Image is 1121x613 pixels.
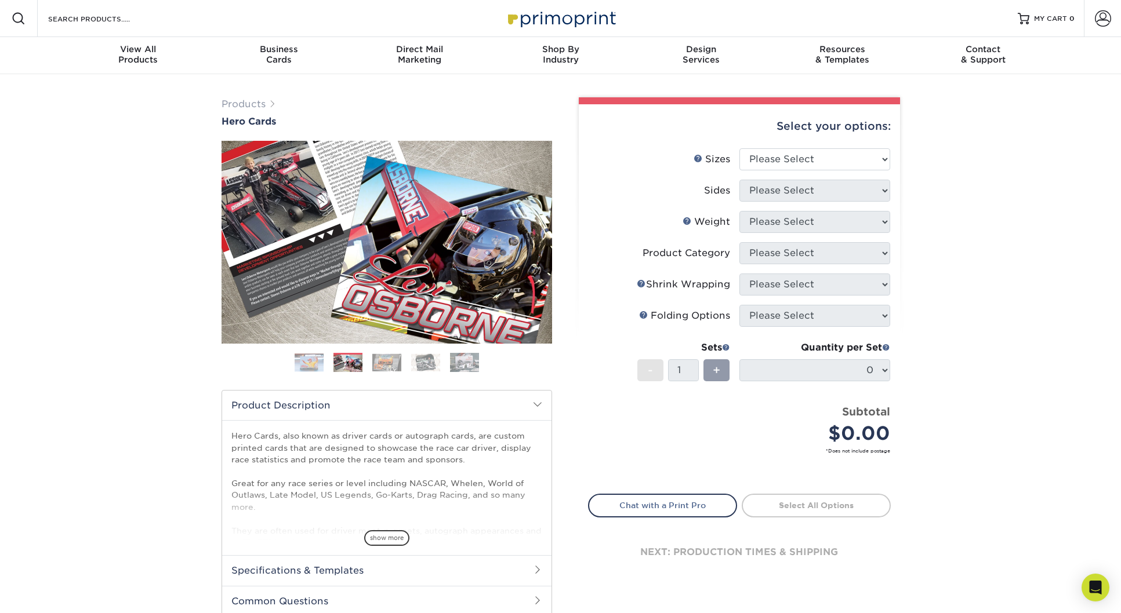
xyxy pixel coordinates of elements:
a: Chat with a Print Pro [588,494,737,517]
strong: Subtotal [842,405,890,418]
h2: Product Description [222,391,552,420]
span: View All [68,44,209,54]
a: Select All Options [742,494,891,517]
div: Marketing [349,44,490,65]
div: Select your options: [588,104,891,148]
a: DesignServices [631,37,772,74]
div: Shrink Wrapping [637,278,730,291]
div: & Support [913,44,1054,65]
div: Product Category [643,246,730,260]
span: Resources [772,44,913,54]
a: BusinessCards [208,37,349,74]
a: Contact& Support [913,37,1054,74]
a: Resources& Templates [772,37,913,74]
img: Hero Cards 03 [372,353,401,371]
div: Weight [683,215,730,229]
div: $0.00 [748,419,890,447]
small: *Does not include postage [597,447,890,454]
img: Hero Cards 02 [222,141,552,344]
span: Shop By [490,44,631,54]
span: MY CART [1034,14,1067,24]
div: Folding Options [639,309,730,323]
a: Products [222,98,266,110]
div: Sides [704,184,730,198]
div: Quantity per Set [739,341,890,355]
img: Hero Cards 04 [411,353,440,371]
span: Design [631,44,772,54]
span: + [713,362,720,379]
span: show more [364,530,409,546]
span: Contact [913,44,1054,54]
img: Primoprint [503,6,619,31]
div: Products [68,44,209,65]
div: Sets [637,341,730,355]
input: SEARCH PRODUCTS..... [47,12,160,25]
div: Sizes [694,152,730,166]
a: Shop ByIndustry [490,37,631,74]
a: Direct MailMarketing [349,37,490,74]
div: Cards [208,44,349,65]
div: Services [631,44,772,65]
h2: Specifications & Templates [222,555,552,585]
div: next: production times & shipping [588,517,891,587]
img: Hero Cards 01 [295,353,324,372]
a: Hero Cards [222,116,552,127]
div: Open Intercom Messenger [1082,574,1109,601]
span: - [648,362,653,379]
div: Industry [490,44,631,65]
span: Direct Mail [349,44,490,54]
div: & Templates [772,44,913,65]
img: Hero Cards 05 [450,352,479,373]
a: View AllProducts [68,37,209,74]
span: Business [208,44,349,54]
img: Hero Cards 02 [333,355,362,373]
span: 0 [1069,14,1075,23]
